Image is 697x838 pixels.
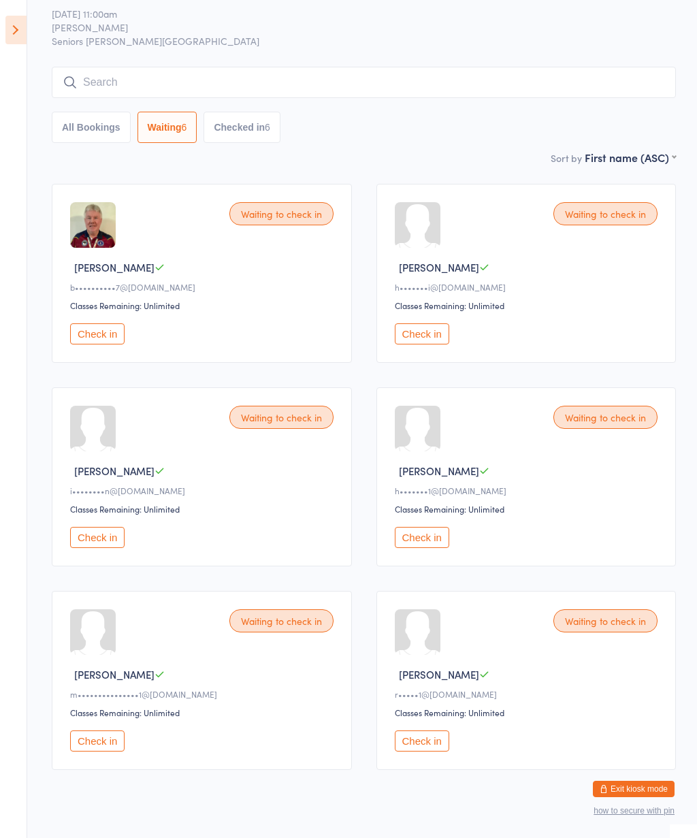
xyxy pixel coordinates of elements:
[70,323,125,344] button: Check in
[70,503,338,515] div: Classes Remaining: Unlimited
[551,151,582,165] label: Sort by
[395,503,662,515] div: Classes Remaining: Unlimited
[585,150,676,165] div: First name (ASC)
[593,781,675,797] button: Exit kiosk mode
[229,406,334,429] div: Waiting to check in
[395,323,449,344] button: Check in
[52,34,676,48] span: Seniors [PERSON_NAME][GEOGRAPHIC_DATA]
[229,609,334,632] div: Waiting to check in
[70,202,116,248] img: image1756953649.png
[395,485,662,496] div: h•••••••1@[DOMAIN_NAME]
[70,281,338,293] div: b••••••••••7@[DOMAIN_NAME]
[70,527,125,548] button: Check in
[395,281,662,293] div: h•••••••i@[DOMAIN_NAME]
[395,707,662,718] div: Classes Remaining: Unlimited
[70,485,338,496] div: i••••••••n@[DOMAIN_NAME]
[229,202,334,225] div: Waiting to check in
[182,122,187,133] div: 6
[594,806,675,816] button: how to secure with pin
[399,667,479,681] span: [PERSON_NAME]
[395,688,662,700] div: r•••••1@[DOMAIN_NAME]
[553,202,658,225] div: Waiting to check in
[74,464,155,478] span: [PERSON_NAME]
[395,730,449,752] button: Check in
[52,67,676,98] input: Search
[70,730,125,752] button: Check in
[204,112,280,143] button: Checked in6
[70,707,338,718] div: Classes Remaining: Unlimited
[52,112,131,143] button: All Bookings
[52,7,655,20] span: [DATE] 11:00am
[74,667,155,681] span: [PERSON_NAME]
[265,122,270,133] div: 6
[395,527,449,548] button: Check in
[553,609,658,632] div: Waiting to check in
[395,300,662,311] div: Classes Remaining: Unlimited
[52,20,655,34] span: [PERSON_NAME]
[399,260,479,274] span: [PERSON_NAME]
[137,112,197,143] button: Waiting6
[553,406,658,429] div: Waiting to check in
[70,688,338,700] div: m•••••••••••••••1@[DOMAIN_NAME]
[70,300,338,311] div: Classes Remaining: Unlimited
[74,260,155,274] span: [PERSON_NAME]
[399,464,479,478] span: [PERSON_NAME]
